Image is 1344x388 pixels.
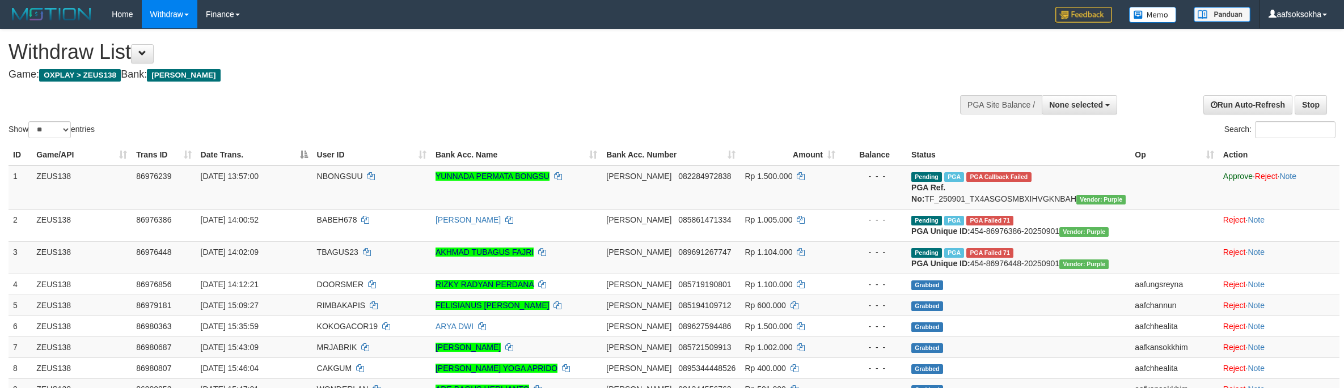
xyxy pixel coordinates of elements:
a: Note [1248,301,1265,310]
button: None selected [1042,95,1117,114]
img: Feedback.jpg [1055,7,1112,23]
a: Reject [1223,215,1246,224]
b: PGA Unique ID: [911,227,970,236]
td: aafchhealita [1130,315,1218,336]
span: 86980363 [136,322,171,331]
span: Rp 1.100.000 [745,280,792,289]
td: · [1219,315,1339,336]
th: Amount: activate to sort column ascending [740,144,840,165]
td: ZEUS138 [32,209,132,241]
span: Copy 089691267747 to clipboard [678,248,731,257]
span: Rp 1.002.000 [745,343,792,352]
span: Grabbed [911,322,943,332]
div: - - - [844,279,902,290]
td: · [1219,241,1339,274]
label: Show entries [9,121,95,138]
span: Vendor URL: https://trx4.1velocity.biz [1059,259,1109,269]
td: aafkansokkhim [1130,336,1218,357]
td: 5 [9,295,32,315]
span: Copy 082284972838 to clipboard [678,172,731,181]
span: Pending [911,172,942,182]
span: BABEH678 [317,215,357,224]
td: · [1219,209,1339,241]
span: NBONGSUU [317,172,363,181]
div: - - - [844,214,902,225]
td: 3 [9,241,32,274]
span: [DATE] 15:09:27 [201,301,259,310]
th: ID [9,144,32,165]
a: Reject [1255,172,1278,181]
span: Vendor URL: https://trx4.1velocity.biz [1059,227,1109,237]
span: Grabbed [911,343,943,353]
img: Button%20Memo.svg [1129,7,1177,23]
span: PGA Error [966,172,1031,182]
th: Balance [840,144,907,165]
span: CAKGUM [317,364,352,373]
span: 86976448 [136,248,171,257]
span: Copy 0895344448526 to clipboard [678,364,736,373]
a: Approve [1223,172,1253,181]
span: Rp 400.000 [745,364,785,373]
td: aafchhealita [1130,357,1218,378]
span: Copy 085719190801 to clipboard [678,280,731,289]
b: PGA Ref. No: [911,183,945,203]
td: ZEUS138 [32,274,132,295]
a: Reject [1223,248,1246,257]
span: [PERSON_NAME] [606,172,671,181]
span: Copy 085194109712 to clipboard [678,301,731,310]
span: Copy 085861471334 to clipboard [678,215,731,224]
a: ARYA DWI [436,322,474,331]
span: KOKOGACOR19 [317,322,378,331]
span: Grabbed [911,301,943,311]
td: 6 [9,315,32,336]
a: FELISIANUS [PERSON_NAME] [436,301,550,310]
a: Note [1279,172,1296,181]
span: 86979181 [136,301,171,310]
span: Rp 1.500.000 [745,172,792,181]
span: [DATE] 15:43:09 [201,343,259,352]
td: TF_250901_TX4ASGOSMBXIHVGKNBAH [907,165,1130,210]
td: ZEUS138 [32,165,132,210]
span: Rp 1.005.000 [745,215,792,224]
b: PGA Unique ID: [911,259,970,268]
a: Reject [1223,280,1246,289]
span: Pending [911,216,942,225]
label: Search: [1224,121,1335,138]
a: Reject [1223,301,1246,310]
span: None selected [1049,100,1103,109]
input: Search: [1255,121,1335,138]
span: OXPLAY > ZEUS138 [39,69,121,82]
td: aafchannun [1130,295,1218,315]
th: User ID: activate to sort column ascending [312,144,431,165]
th: Status [907,144,1130,165]
span: Grabbed [911,364,943,374]
span: [PERSON_NAME] [606,364,671,373]
td: 454-86976448-20250901 [907,241,1130,274]
a: Reject [1223,322,1246,331]
span: [DATE] 15:35:59 [201,322,259,331]
span: MRJABRIK [317,343,357,352]
span: [DATE] 14:12:21 [201,280,259,289]
a: YUNNADA PERMATA BONGSU [436,172,550,181]
span: [PERSON_NAME] [606,322,671,331]
img: panduan.png [1194,7,1250,22]
span: Rp 1.104.000 [745,248,792,257]
td: ZEUS138 [32,357,132,378]
td: ZEUS138 [32,336,132,357]
th: Date Trans.: activate to sort column descending [196,144,312,165]
span: [PERSON_NAME] [606,280,671,289]
span: [PERSON_NAME] [606,343,671,352]
td: aafungsreyna [1130,274,1218,295]
span: Rp 1.500.000 [745,322,792,331]
span: RIMBAKAPIS [317,301,366,310]
span: [PERSON_NAME] [147,69,220,82]
a: Note [1248,248,1265,257]
span: Pending [911,248,942,258]
img: MOTION_logo.png [9,6,95,23]
div: - - - [844,246,902,258]
td: ZEUS138 [32,315,132,336]
span: Marked by aafRornrotha [944,216,964,225]
span: TBAGUS23 [317,248,358,257]
div: - - - [844,363,902,374]
td: · [1219,336,1339,357]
